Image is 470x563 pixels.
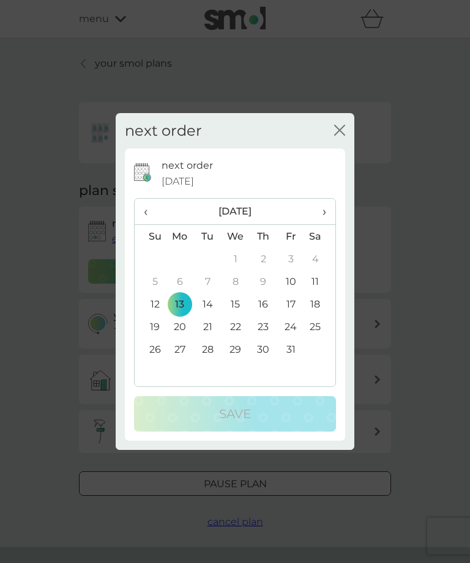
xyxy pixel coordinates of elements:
span: [DATE] [162,174,194,190]
th: Sa [305,225,335,248]
td: 3 [277,248,305,270]
th: Fr [277,225,305,248]
td: 21 [194,315,222,338]
th: [DATE] [166,199,305,225]
p: next order [162,158,213,174]
td: 20 [166,315,194,338]
td: 2 [250,248,277,270]
td: 16 [250,293,277,315]
td: 28 [194,338,222,361]
td: 14 [194,293,222,315]
th: We [222,225,250,248]
td: 27 [166,338,194,361]
td: 30 [250,338,277,361]
td: 17 [277,293,305,315]
td: 4 [305,248,335,270]
button: Save [134,396,336,432]
td: 24 [277,315,305,338]
span: ‹ [144,199,157,224]
td: 25 [305,315,335,338]
td: 13 [166,293,194,315]
td: 12 [135,293,166,315]
td: 8 [222,270,250,293]
td: 26 [135,338,166,361]
td: 22 [222,315,250,338]
p: Save [219,404,251,424]
th: Tu [194,225,222,248]
td: 23 [250,315,277,338]
th: Mo [166,225,194,248]
td: 19 [135,315,166,338]
td: 6 [166,270,194,293]
td: 18 [305,293,335,315]
td: 5 [135,270,166,293]
td: 7 [194,270,222,293]
td: 10 [277,270,305,293]
h2: next order [125,122,202,140]
td: 31 [277,338,305,361]
td: 9 [250,270,277,293]
td: 1 [222,248,250,270]
th: Su [135,225,166,248]
td: 29 [222,338,250,361]
span: › [314,199,326,224]
th: Th [250,225,277,248]
td: 11 [305,270,335,293]
td: 15 [222,293,250,315]
button: close [334,125,345,138]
